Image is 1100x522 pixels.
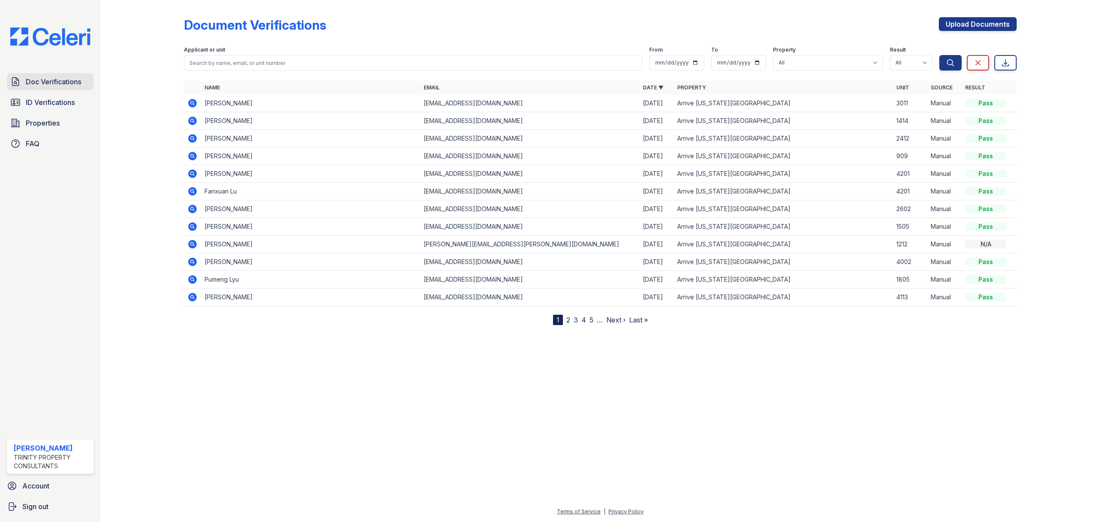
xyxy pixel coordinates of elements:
[939,17,1017,31] a: Upload Documents
[674,236,893,253] td: Arrive [US_STATE][GEOGRAPHIC_DATA]
[420,200,639,218] td: [EMAIL_ADDRESS][DOMAIN_NAME]
[893,165,927,183] td: 4201
[201,253,420,271] td: [PERSON_NAME]
[14,443,90,453] div: [PERSON_NAME]
[14,453,90,470] div: Trinity Property Consultants
[26,77,81,87] span: Doc Verifications
[201,130,420,147] td: [PERSON_NAME]
[965,169,1006,178] div: Pass
[201,112,420,130] td: [PERSON_NAME]
[639,218,674,236] td: [DATE]
[7,94,94,111] a: ID Verifications
[893,271,927,289] td: 1805
[639,271,674,289] td: [DATE]
[927,271,962,289] td: Manual
[643,84,663,91] a: Date ▼
[674,271,893,289] td: Arrive [US_STATE][GEOGRAPHIC_DATA]
[639,95,674,112] td: [DATE]
[674,200,893,218] td: Arrive [US_STATE][GEOGRAPHIC_DATA]
[927,147,962,165] td: Manual
[965,258,1006,266] div: Pass
[420,95,639,112] td: [EMAIL_ADDRESS][DOMAIN_NAME]
[424,84,440,91] a: Email
[639,165,674,183] td: [DATE]
[893,112,927,130] td: 1414
[893,236,927,253] td: 1212
[893,130,927,147] td: 2412
[677,84,706,91] a: Property
[639,236,674,253] td: [DATE]
[420,112,639,130] td: [EMAIL_ADDRESS][DOMAIN_NAME]
[557,508,601,515] a: Terms of Service
[893,218,927,236] td: 1505
[3,477,97,494] a: Account
[893,183,927,200] td: 4201
[649,46,663,53] label: From
[3,28,97,46] img: CE_Logo_Blue-a8612792a0a2168367f1c8372b55b34899dd931a85d93a1a3d3e32e68fde9ad4.png
[931,84,953,91] a: Source
[639,130,674,147] td: [DATE]
[965,187,1006,196] div: Pass
[927,236,962,253] td: Manual
[639,200,674,218] td: [DATE]
[420,183,639,200] td: [EMAIL_ADDRESS][DOMAIN_NAME]
[711,46,718,53] label: To
[574,316,578,324] a: 3
[22,481,49,491] span: Account
[674,253,893,271] td: Arrive [US_STATE][GEOGRAPHIC_DATA]
[420,218,639,236] td: [EMAIL_ADDRESS][DOMAIN_NAME]
[581,316,586,324] a: 4
[201,289,420,306] td: [PERSON_NAME]
[606,316,626,324] a: Next ›
[896,84,909,91] a: Unit
[608,508,644,515] a: Privacy Policy
[420,271,639,289] td: [EMAIL_ADDRESS][DOMAIN_NAME]
[201,218,420,236] td: [PERSON_NAME]
[965,205,1006,213] div: Pass
[184,46,225,53] label: Applicant or unit
[201,183,420,200] td: Fanxuan Lu
[184,55,643,71] input: Search by name, email, or unit number
[26,138,40,149] span: FAQ
[893,95,927,112] td: 3011
[639,253,674,271] td: [DATE]
[965,240,1006,249] div: N/A
[7,73,94,90] a: Doc Verifications
[965,222,1006,231] div: Pass
[927,200,962,218] td: Manual
[893,289,927,306] td: 4113
[674,165,893,183] td: Arrive [US_STATE][GEOGRAPHIC_DATA]
[965,99,1006,107] div: Pass
[566,316,570,324] a: 2
[927,112,962,130] td: Manual
[965,134,1006,143] div: Pass
[597,315,603,325] span: …
[674,147,893,165] td: Arrive [US_STATE][GEOGRAPHIC_DATA]
[420,253,639,271] td: [EMAIL_ADDRESS][DOMAIN_NAME]
[965,293,1006,301] div: Pass
[604,508,605,515] div: |
[26,97,75,107] span: ID Verifications
[890,46,906,53] label: Result
[201,200,420,218] td: [PERSON_NAME]
[553,315,563,325] div: 1
[205,84,220,91] a: Name
[420,289,639,306] td: [EMAIL_ADDRESS][DOMAIN_NAME]
[927,130,962,147] td: Manual
[420,130,639,147] td: [EMAIL_ADDRESS][DOMAIN_NAME]
[965,275,1006,284] div: Pass
[639,289,674,306] td: [DATE]
[420,236,639,253] td: [PERSON_NAME][EMAIL_ADDRESS][PERSON_NAME][DOMAIN_NAME]
[639,147,674,165] td: [DATE]
[201,147,420,165] td: [PERSON_NAME]
[420,165,639,183] td: [EMAIL_ADDRESS][DOMAIN_NAME]
[22,501,49,512] span: Sign out
[3,498,97,515] a: Sign out
[927,95,962,112] td: Manual
[674,130,893,147] td: Arrive [US_STATE][GEOGRAPHIC_DATA]
[965,84,985,91] a: Result
[639,183,674,200] td: [DATE]
[674,289,893,306] td: Arrive [US_STATE][GEOGRAPHIC_DATA]
[639,112,674,130] td: [DATE]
